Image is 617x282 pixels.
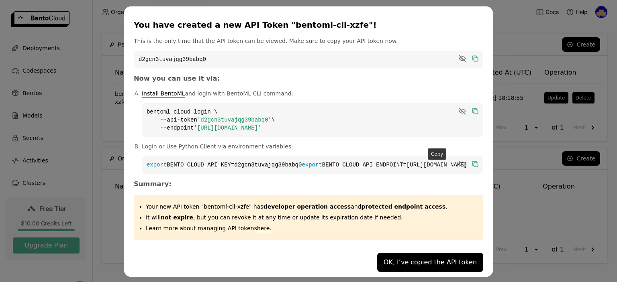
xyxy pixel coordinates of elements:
[428,148,446,160] div: Copy
[361,203,445,210] strong: protected endpoint access
[134,180,483,188] h3: Summary:
[377,253,483,272] button: OK, I’ve copied the API token
[147,162,167,168] span: export
[142,89,483,97] p: and login with BentoML CLI command:
[197,117,272,123] span: 'd2gcn3tuvajqg39babq0'
[142,90,185,97] a: Install BentoML
[302,162,322,168] span: export
[124,6,493,277] div: dialog
[146,203,477,211] p: Your new API token "bentoml-cli-xzfe" has .
[134,75,483,83] h3: Now you can use it via:
[146,213,477,221] p: It will , but you can revoke it at any time or update its expiration date if needed.
[134,37,483,45] p: This is the only time that the API token can be viewed. Make sure to copy your API token now.
[161,214,193,221] strong: not expire
[142,156,483,174] code: BENTO_CLOUD_API_KEY=d2gcn3tuvajqg39babq0 BENTO_CLOUD_API_ENDPOINT=[URL][DOMAIN_NAME]
[194,125,262,131] span: '[URL][DOMAIN_NAME]'
[264,203,351,210] strong: developer operation access
[134,51,483,68] code: d2gcn3tuvajqg39babq0
[146,224,477,232] p: Learn more about managing API tokens .
[142,103,483,137] code: bentoml cloud login \ --api-token \ --endpoint
[134,19,480,30] div: You have created a new API Token "bentoml-cli-xzfe"!
[257,225,270,231] a: here
[264,203,446,210] span: and
[142,142,483,150] p: Login or Use Python Client via environment variables:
